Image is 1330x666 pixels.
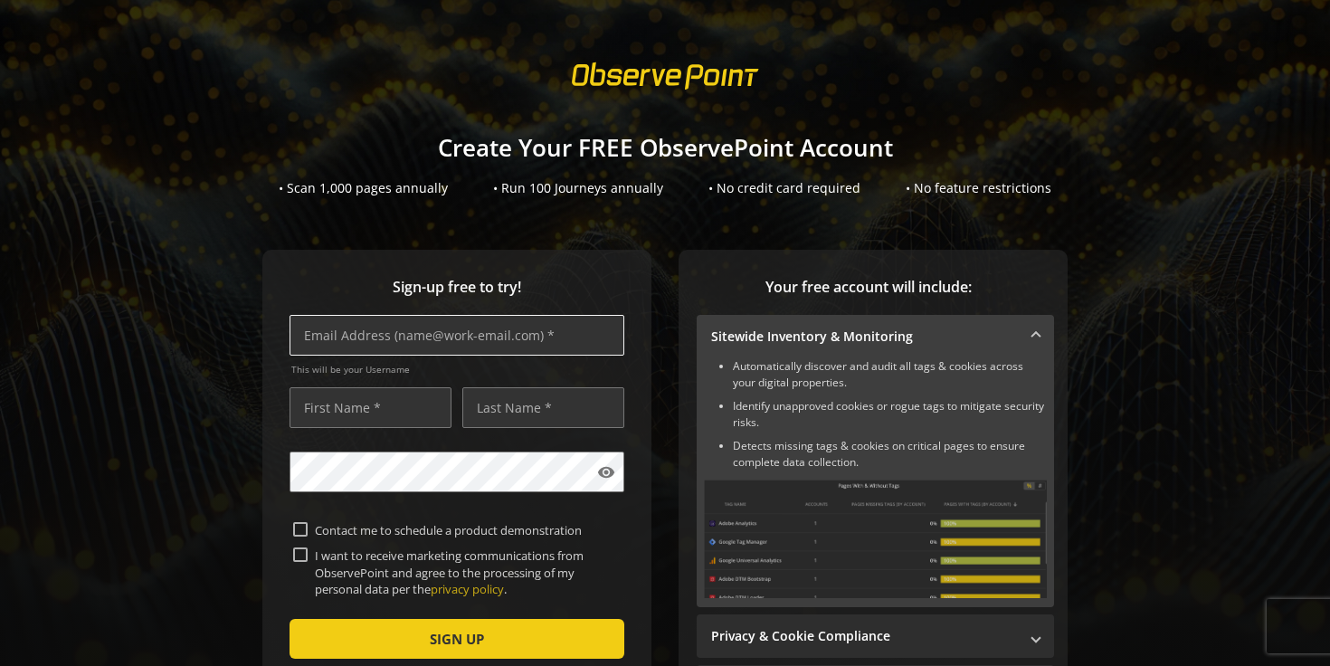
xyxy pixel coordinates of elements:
input: First Name * [290,387,451,428]
li: Automatically discover and audit all tags & cookies across your digital properties. [733,358,1047,391]
div: • Run 100 Journeys annually [493,179,663,197]
img: Sitewide Inventory & Monitoring [704,480,1047,598]
input: Last Name * [462,387,624,428]
mat-expansion-panel-header: Sitewide Inventory & Monitoring [697,315,1054,358]
span: This will be your Username [291,363,624,376]
div: • No feature restrictions [906,179,1051,197]
span: SIGN UP [430,623,484,655]
div: • No credit card required [708,179,860,197]
div: • Scan 1,000 pages annually [279,179,448,197]
span: Sign-up free to try! [290,277,624,298]
label: I want to receive marketing communications from ObservePoint and agree to the processing of my pe... [308,547,621,597]
input: Email Address (name@work-email.com) * [290,315,624,356]
mat-expansion-panel-header: Privacy & Cookie Compliance [697,614,1054,658]
label: Contact me to schedule a product demonstration [308,522,621,538]
mat-panel-title: Sitewide Inventory & Monitoring [711,328,1018,346]
span: Your free account will include: [697,277,1040,298]
li: Identify unapproved cookies or rogue tags to mitigate security risks. [733,398,1047,431]
mat-icon: visibility [597,463,615,481]
li: Detects missing tags & cookies on critical pages to ensure complete data collection. [733,438,1047,471]
a: privacy policy [431,581,504,597]
button: SIGN UP [290,619,624,659]
div: Sitewide Inventory & Monitoring [697,358,1054,607]
mat-panel-title: Privacy & Cookie Compliance [711,627,1018,645]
